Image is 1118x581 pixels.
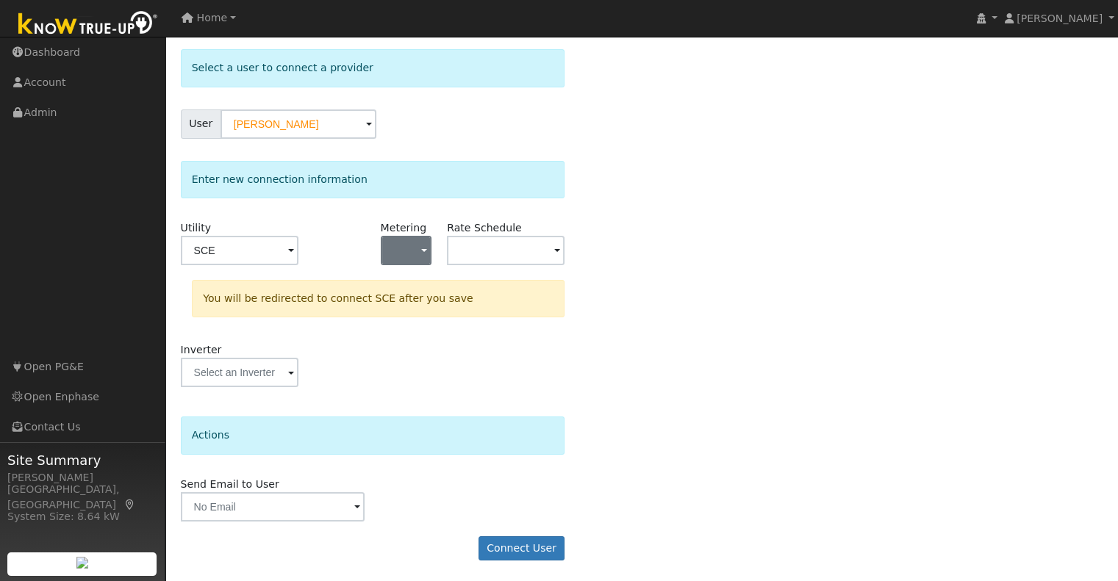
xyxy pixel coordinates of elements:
[181,342,222,358] label: Inverter
[1017,12,1103,24] span: [PERSON_NAME]
[192,280,565,317] div: You will be redirected to connect SCE after you save
[181,416,565,454] div: Actions
[76,557,88,569] img: retrieve
[479,536,565,561] button: Connect User
[181,109,221,139] span: User
[11,8,165,41] img: Know True-Up
[181,220,211,236] label: Utility
[181,477,279,492] label: Send Email to User
[181,358,298,387] input: Select an Inverter
[123,499,137,510] a: Map
[181,236,298,265] input: Select a Utility
[447,220,521,236] label: Rate Schedule
[7,470,157,486] div: [PERSON_NAME]
[7,509,157,524] div: System Size: 8.64 kW
[7,482,157,513] div: [GEOGRAPHIC_DATA], [GEOGRAPHIC_DATA]
[181,161,565,198] div: Enter new connection information
[181,492,365,522] input: No Email
[221,109,376,139] input: Select a User
[197,12,228,24] span: Home
[381,220,427,236] label: Metering
[7,450,157,470] span: Site Summary
[181,49,565,87] div: Select a user to connect a provider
